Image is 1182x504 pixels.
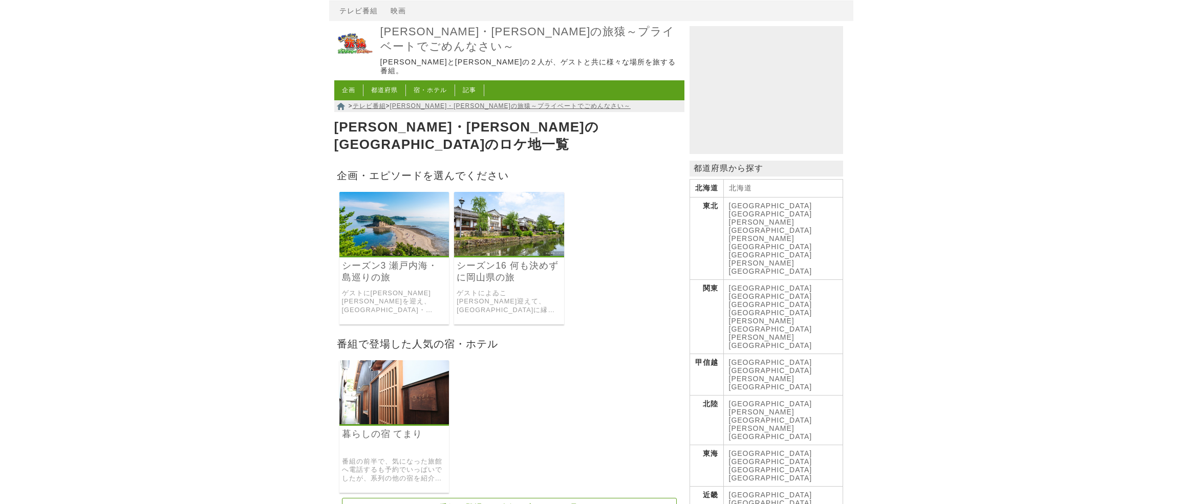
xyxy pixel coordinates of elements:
a: [GEOGRAPHIC_DATA] [729,466,812,474]
a: [GEOGRAPHIC_DATA] [729,449,812,457]
a: [GEOGRAPHIC_DATA] [729,366,812,375]
a: [PERSON_NAME]・[PERSON_NAME]の旅猿～プライベートでごめんなさい～ [380,25,682,54]
a: ゲストに[PERSON_NAME][PERSON_NAME]を迎え、[GEOGRAPHIC_DATA]・[PERSON_NAME]を出発して[GEOGRAPHIC_DATA]の10の島々を巡る旅。 [342,289,447,315]
nav: > > [334,100,684,112]
p: 都道府県から探す [690,161,843,177]
a: [PERSON_NAME]・[PERSON_NAME]の旅猿～プライベートでごめんなさい～ [390,102,631,109]
a: 宿・ホテル [414,86,447,94]
iframe: Advertisement [690,26,843,154]
a: 番組の前半で、気になった旅館へ電話するも予約でいっぱいでしたが、系列の他の宿を紹介されて泊まれることになったのが「暮らしの宿 てまり」でした。清潔に保たれた趣のある和室に感動の[PERSON_N... [342,457,447,483]
img: 東野・岡村の旅猿～プライベートでごめんなさい～ シーズン3 瀬戸内海・島巡りの旅 [339,192,449,256]
a: シーズン16 何も決めずに岡山県の旅 [457,260,562,283]
a: [GEOGRAPHIC_DATA] [729,292,812,300]
a: 東野・岡村の旅猿～プライベートでごめんなさい～ シーズン16 何も決めずに岡山県の旅 [454,249,564,257]
h1: [PERSON_NAME]・[PERSON_NAME]の[GEOGRAPHIC_DATA]のロケ地一覧 [334,116,684,156]
a: [GEOGRAPHIC_DATA] [729,341,812,349]
a: 記事 [463,86,476,94]
a: [PERSON_NAME][GEOGRAPHIC_DATA] [729,218,812,234]
a: [PERSON_NAME][GEOGRAPHIC_DATA] [729,234,812,251]
a: 企画 [342,86,355,94]
img: 東野・岡村の旅猿～プライベートでごめんなさい～ [334,24,375,64]
a: [GEOGRAPHIC_DATA] [729,491,812,499]
a: [GEOGRAPHIC_DATA] [729,251,812,259]
a: テレビ番組 [353,102,386,109]
a: [PERSON_NAME][GEOGRAPHIC_DATA] [729,375,812,391]
a: [PERSON_NAME][GEOGRAPHIC_DATA] [729,259,812,275]
a: [GEOGRAPHIC_DATA] [729,202,812,210]
th: 東海 [690,445,723,487]
p: [PERSON_NAME]と[PERSON_NAME]の２人が、ゲストと共に様々な場所を旅する番組。 [380,58,682,76]
a: 北海道 [729,184,752,192]
img: 暮らしの宿 てまり [339,360,449,424]
a: [GEOGRAPHIC_DATA] [729,400,812,408]
a: 映画 [391,7,406,15]
a: [GEOGRAPHIC_DATA] [729,300,812,309]
a: [PERSON_NAME][GEOGRAPHIC_DATA] [729,317,812,333]
img: 東野・岡村の旅猿～プライベートでごめんなさい～ シーズン16 何も決めずに岡山県の旅 [454,192,564,256]
th: 北陸 [690,396,723,445]
a: [GEOGRAPHIC_DATA] [729,474,812,482]
a: 東野・岡村の旅猿～プライベートでごめんなさい～ [334,57,375,66]
a: 都道府県 [371,86,398,94]
th: 甲信越 [690,354,723,396]
a: [GEOGRAPHIC_DATA] [729,457,812,466]
th: 東北 [690,198,723,280]
a: [PERSON_NAME][GEOGRAPHIC_DATA] [729,408,812,424]
h2: 企画・エピソードを選んでください [334,166,684,184]
a: [GEOGRAPHIC_DATA] [729,309,812,317]
a: ゲストによゐこ[PERSON_NAME]迎えて、[GEOGRAPHIC_DATA]に縁もゆかりもない旅猿[PERSON_NAME]が、１泊２日で勝手に[PERSON_NAME]の魅力をＰＲした旅。 [457,289,562,315]
h2: 番組で登場した人気の宿・ホテル [334,335,684,353]
a: テレビ番組 [339,7,378,15]
a: [GEOGRAPHIC_DATA] [729,210,812,218]
th: 関東 [690,280,723,354]
a: [PERSON_NAME][GEOGRAPHIC_DATA] [729,424,812,441]
a: 暮らしの宿 てまり [339,417,449,426]
a: 暮らしの宿 てまり [342,428,447,440]
a: [GEOGRAPHIC_DATA] [729,358,812,366]
a: [PERSON_NAME] [729,333,794,341]
a: シーズン3 瀬戸内海・島巡りの旅 [342,260,447,283]
a: [GEOGRAPHIC_DATA] [729,284,812,292]
a: 東野・岡村の旅猿～プライベートでごめんなさい～ シーズン3 瀬戸内海・島巡りの旅 [339,249,449,257]
th: 北海道 [690,180,723,198]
